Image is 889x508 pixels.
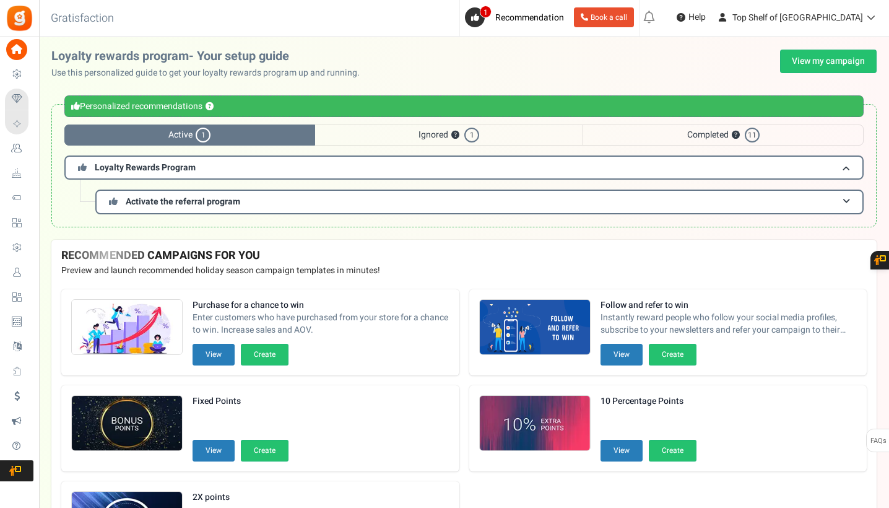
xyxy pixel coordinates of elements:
img: Recommended Campaigns [72,300,182,356]
img: Recommended Campaigns [72,396,182,452]
h2: Loyalty rewards program- Your setup guide [51,50,370,63]
a: Help [672,7,711,27]
button: View [193,344,235,366]
p: Use this personalized guide to get your loyalty rewards program up and running. [51,67,370,79]
span: 1 [464,128,479,142]
button: Create [241,440,288,462]
span: 1 [196,128,210,142]
span: Help [685,11,706,24]
div: Personalized recommendations [64,95,864,117]
img: Recommended Campaigns [480,300,590,356]
span: 11 [745,128,760,142]
a: View my campaign [780,50,877,73]
span: Recommendation [495,11,564,24]
strong: 10 Percentage Points [601,395,696,408]
button: ? [732,131,740,139]
button: ? [451,131,459,139]
span: Active [64,125,315,146]
span: Loyalty Rewards Program [95,161,196,174]
strong: Purchase for a chance to win [193,299,449,312]
button: ? [206,103,214,111]
span: Instantly reward people who follow your social media profiles, subscribe to your newsletters and ... [601,312,857,336]
button: Create [649,344,696,366]
span: Enter customers who have purchased from your store for a chance to win. Increase sales and AOV. [193,312,449,336]
button: View [601,344,643,366]
span: Completed [583,125,864,146]
strong: 2X points [193,491,288,504]
span: Activate the referral program [126,195,240,208]
strong: Fixed Points [193,395,288,408]
span: Ignored [315,125,583,146]
h4: RECOMMENDED CAMPAIGNS FOR YOU [61,250,867,262]
button: View [193,440,235,462]
button: Create [241,344,288,366]
h3: Gratisfaction [37,6,128,31]
button: Create [649,440,696,462]
span: Top Shelf of [GEOGRAPHIC_DATA] [732,11,863,24]
button: View [601,440,643,462]
img: Gratisfaction [6,4,33,32]
strong: Follow and refer to win [601,299,857,312]
a: 1 Recommendation [465,7,569,27]
img: Recommended Campaigns [480,396,590,452]
a: Book a call [574,7,634,27]
span: FAQs [870,429,887,453]
p: Preview and launch recommended holiday season campaign templates in minutes! [61,265,867,277]
span: 1 [480,6,492,18]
